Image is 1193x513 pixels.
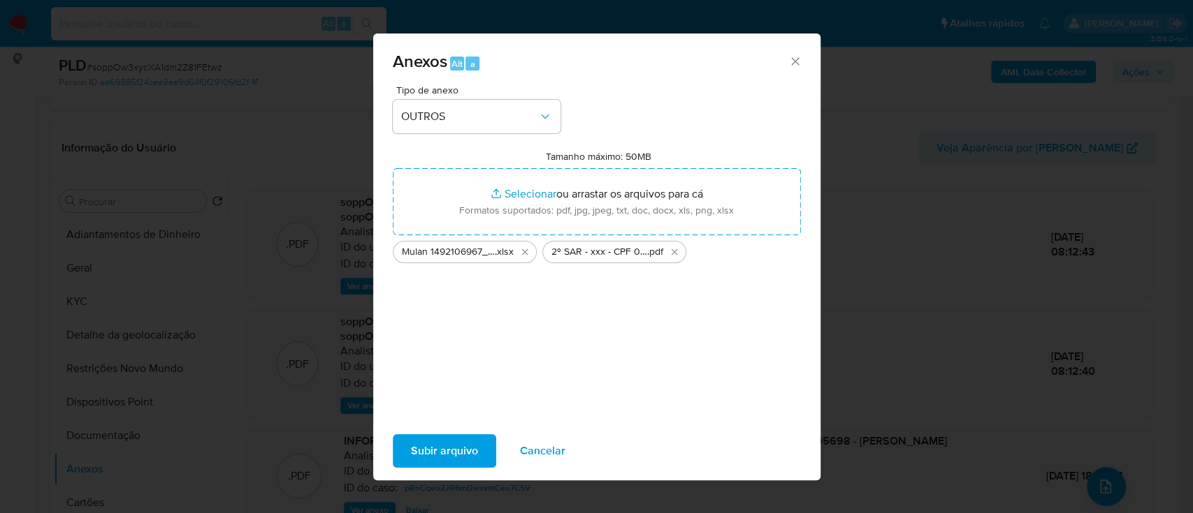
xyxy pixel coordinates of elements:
span: Alt [451,57,463,70]
label: Tamanho máximo: 50MB [546,150,651,163]
button: Subir arquivo [393,434,496,468]
span: Mulan 1492106967_2025_09_15_14_15_53 [402,245,495,259]
span: .pdf [647,245,663,259]
span: 2º SAR - xxx - CPF 04302705698 - [PERSON_NAME] [551,245,647,259]
span: Tipo de anexo [396,85,564,95]
span: Subir arquivo [411,436,478,466]
span: OUTROS [401,110,538,124]
button: Excluir Mulan 1492106967_2025_09_15_14_15_53.xlsx [516,244,533,260]
span: .xlsx [495,245,514,259]
span: Cancelar [520,436,565,466]
span: Anexos [393,49,447,73]
button: Excluir 2º SAR - xxx - CPF 04302705698 - CARLOS CORDEIRO DE OLIVEIRA.pdf [666,244,683,260]
span: a [470,57,475,70]
button: Cancelar [502,434,584,468]
ul: Arquivos selecionados [393,235,801,263]
button: Fechar [788,54,801,67]
button: OUTROS [393,100,561,133]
